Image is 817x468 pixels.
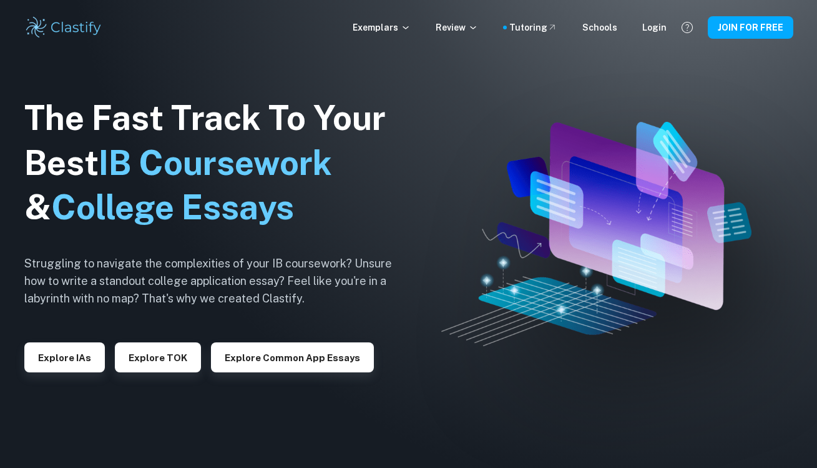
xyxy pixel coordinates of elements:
[677,17,698,38] button: Help and Feedback
[24,342,105,372] button: Explore IAs
[353,21,411,34] p: Exemplars
[24,96,411,231] h1: The Fast Track To Your Best &
[24,255,411,307] h6: Struggling to navigate the complexities of your IB coursework? Unsure how to write a standout col...
[211,342,374,372] button: Explore Common App essays
[24,15,104,40] img: Clastify logo
[642,21,667,34] a: Login
[211,351,374,363] a: Explore Common App essays
[708,16,793,39] button: JOIN FOR FREE
[51,187,294,227] span: College Essays
[509,21,557,34] a: Tutoring
[441,122,751,347] img: Clastify hero
[99,143,332,182] span: IB Coursework
[24,351,105,363] a: Explore IAs
[115,351,201,363] a: Explore TOK
[582,21,617,34] a: Schools
[436,21,478,34] p: Review
[115,342,201,372] button: Explore TOK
